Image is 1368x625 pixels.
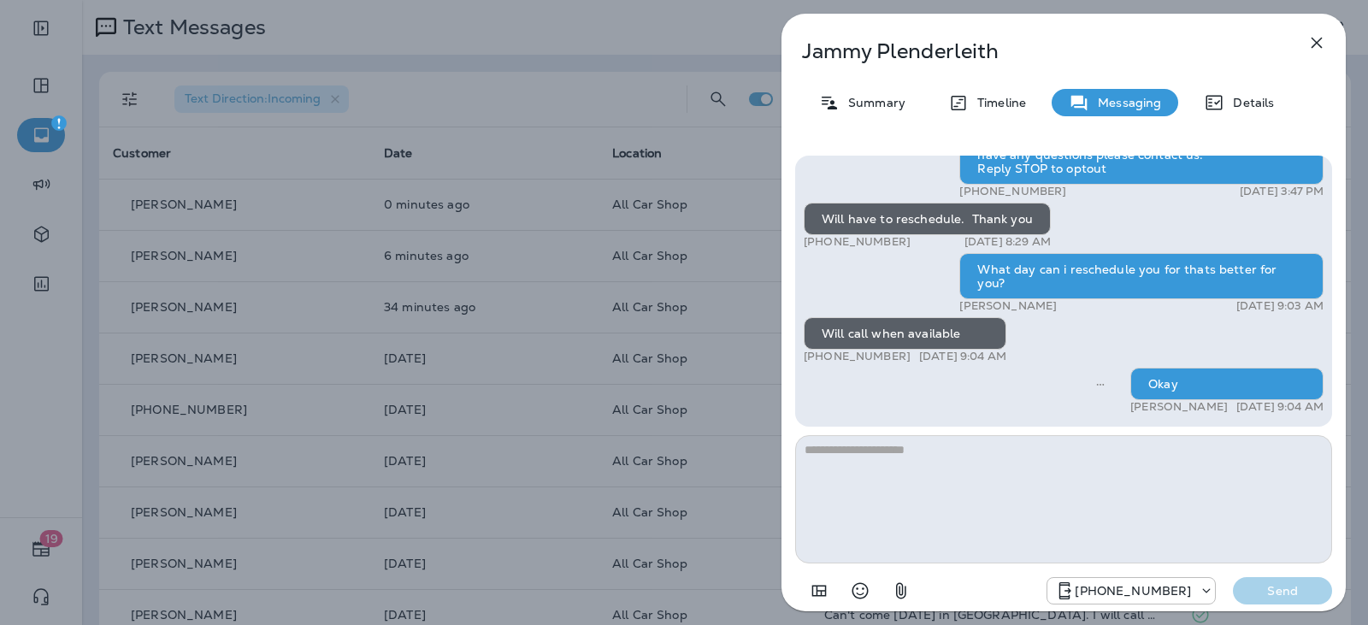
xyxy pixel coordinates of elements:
div: Okay [1130,368,1324,400]
p: [DATE] 9:03 AM [1236,299,1324,313]
p: Jammy Plenderleith [802,39,1269,63]
button: Select an emoji [843,574,877,608]
p: [PHONE_NUMBER] [959,185,1066,198]
div: What day can i reschedule you for thats better for you? [959,253,1324,299]
p: Summary [840,96,905,109]
p: [PHONE_NUMBER] [1075,584,1191,598]
p: Details [1224,96,1274,109]
p: [PERSON_NAME] [959,299,1057,313]
p: [DATE] 9:04 AM [919,350,1006,363]
p: [PHONE_NUMBER] [804,235,911,249]
p: Messaging [1089,96,1161,109]
p: [DATE] 9:04 AM [1236,400,1324,414]
p: [PERSON_NAME] [1130,400,1228,414]
p: [DATE] 3:47 PM [1240,185,1324,198]
span: Sent [1096,375,1105,391]
div: Will have to reschedule. Thank you [804,203,1051,235]
p: Timeline [969,96,1026,109]
button: Add in a premade template [802,574,836,608]
p: [PHONE_NUMBER] [804,350,911,363]
div: Will call when available [804,317,1006,350]
p: [DATE] 8:29 AM [964,235,1051,249]
div: +1 (689) 265-4479 [1047,581,1215,601]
